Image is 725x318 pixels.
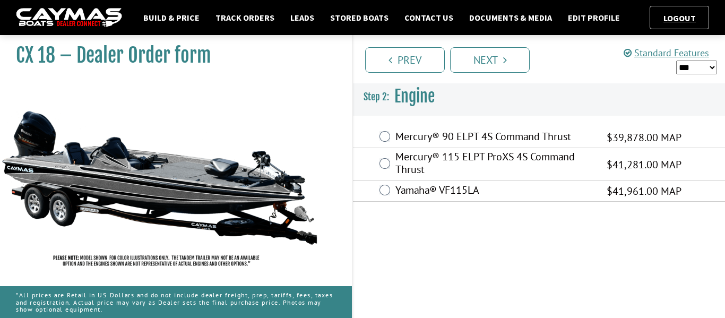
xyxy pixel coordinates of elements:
a: Standard Features [624,47,709,59]
img: caymas-dealer-connect-2ed40d3bc7270c1d8d7ffb4b79bf05adc795679939227970def78ec6f6c03838.gif [16,8,122,28]
p: *All prices are Retail in US Dollars and do not include dealer freight, prep, tariffs, fees, taxe... [16,286,336,318]
a: Next [450,47,530,73]
label: Mercury® 90 ELPT 4S Command Thrust [395,130,593,145]
a: Build & Price [138,11,205,24]
a: Stored Boats [325,11,394,24]
a: Leads [285,11,320,24]
a: Contact Us [399,11,459,24]
a: Documents & Media [464,11,557,24]
a: Edit Profile [563,11,625,24]
ul: Pagination [362,46,725,73]
label: Mercury® 115 ELPT ProXS 4S Command Thrust [395,150,593,178]
span: $39,878.00 MAP [607,130,681,145]
label: Yamaha® VF115LA [395,184,593,199]
span: $41,961.00 MAP [607,183,681,199]
a: Prev [365,47,445,73]
h3: Engine [353,77,725,116]
a: Track Orders [210,11,280,24]
a: Logout [658,13,701,23]
span: $41,281.00 MAP [607,157,681,173]
h1: CX 18 – Dealer Order form [16,44,325,67]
